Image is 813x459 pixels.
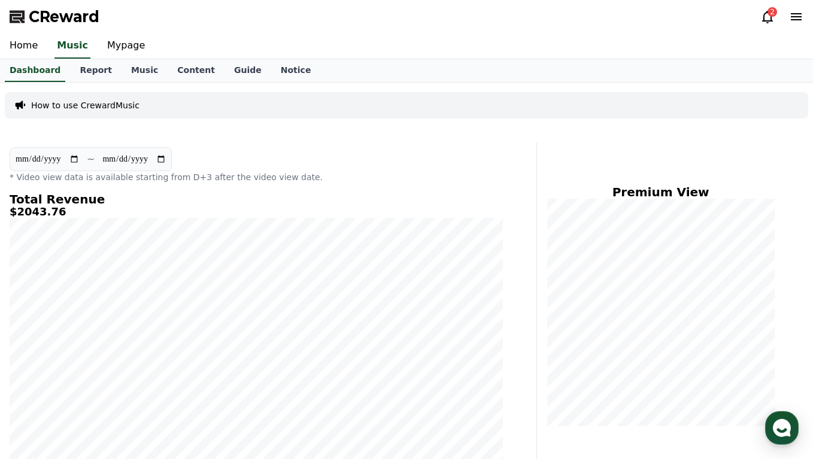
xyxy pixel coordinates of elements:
[54,34,90,59] a: Music
[168,59,225,82] a: Content
[10,7,99,26] a: CReward
[70,59,122,82] a: Report
[10,171,503,183] p: * Video view data is available starting from D+3 after the video view date.
[768,7,777,17] div: 2
[10,193,503,206] h4: Total Revenue
[122,59,168,82] a: Music
[225,59,271,82] a: Guide
[5,59,65,82] a: Dashboard
[31,99,139,111] a: How to use CrewardMusic
[10,206,503,218] h5: $2043.76
[29,7,99,26] span: CReward
[271,59,321,82] a: Notice
[87,152,95,166] p: ~
[547,186,775,199] h4: Premium View
[760,10,775,24] a: 2
[98,34,154,59] a: Mypage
